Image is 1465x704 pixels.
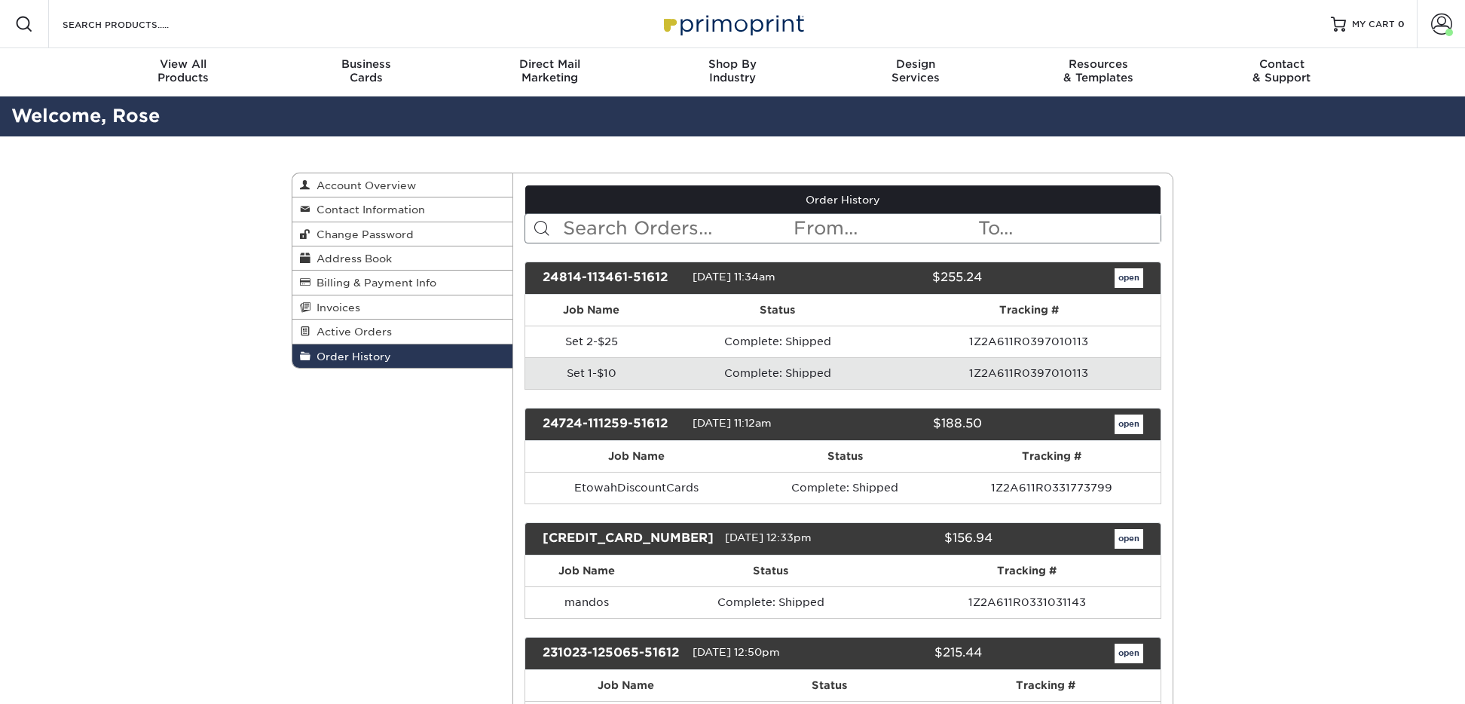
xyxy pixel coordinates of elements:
[824,48,1007,96] a: DesignServices
[310,301,360,314] span: Invoices
[531,529,725,549] div: [CREDIT_CARD_NUMBER]
[561,214,793,243] input: Search Orders...
[1115,529,1143,549] a: open
[658,295,898,326] th: Status
[898,357,1161,389] td: 1Z2A611R0397010113
[1398,19,1405,29] span: 0
[92,48,275,96] a: View AllProducts
[458,57,641,71] span: Direct Mail
[1352,18,1395,31] span: MY CART
[275,57,458,71] span: Business
[1007,57,1190,84] div: & Templates
[531,415,693,434] div: 24724-111259-51612
[748,441,943,472] th: Status
[1190,48,1373,96] a: Contact& Support
[943,441,1161,472] th: Tracking #
[292,271,512,295] a: Billing & Payment Info
[458,48,641,96] a: Direct MailMarketing
[525,185,1161,214] a: Order History
[275,48,458,96] a: BusinessCards
[310,228,414,240] span: Change Password
[1007,48,1190,96] a: Resources& Templates
[831,415,992,434] div: $188.50
[898,295,1161,326] th: Tracking #
[310,253,392,265] span: Address Book
[658,326,898,357] td: Complete: Shipped
[310,277,436,289] span: Billing & Payment Info
[4,658,128,699] iframe: Google Customer Reviews
[648,556,894,586] th: Status
[658,357,898,389] td: Complete: Shipped
[898,326,1161,357] td: 1Z2A611R0397010113
[525,586,648,618] td: mandos
[641,48,824,96] a: Shop ByIndustry
[525,357,659,389] td: Set 1-$10
[292,344,512,368] a: Order History
[641,57,824,84] div: Industry
[525,441,748,472] th: Job Name
[792,214,976,243] input: From...
[310,326,392,338] span: Active Orders
[292,173,512,197] a: Account Overview
[1190,57,1373,84] div: & Support
[310,204,425,216] span: Contact Information
[693,271,775,283] span: [DATE] 11:34am
[1115,644,1143,663] a: open
[894,556,1161,586] th: Tracking #
[727,670,931,701] th: Status
[525,295,659,326] th: Job Name
[310,179,416,191] span: Account Overview
[1190,57,1373,71] span: Contact
[657,8,808,40] img: Primoprint
[525,326,659,357] td: Set 2-$25
[824,57,1007,71] span: Design
[525,472,748,504] td: EtowahDiscountCards
[824,57,1007,84] div: Services
[92,57,275,84] div: Products
[292,320,512,344] a: Active Orders
[531,644,693,663] div: 231023-125065-51612
[1115,268,1143,288] a: open
[92,57,275,71] span: View All
[458,57,641,84] div: Marketing
[977,214,1161,243] input: To...
[641,57,824,71] span: Shop By
[275,57,458,84] div: Cards
[1115,415,1143,434] a: open
[943,472,1161,504] td: 1Z2A611R0331773799
[693,417,772,429] span: [DATE] 11:12am
[61,15,208,33] input: SEARCH PRODUCTS.....
[693,646,780,658] span: [DATE] 12:50pm
[831,644,992,663] div: $215.44
[292,197,512,222] a: Contact Information
[894,586,1161,618] td: 1Z2A611R0331031143
[525,556,648,586] th: Job Name
[525,670,728,701] th: Job Name
[648,586,894,618] td: Complete: Shipped
[831,268,992,288] div: $255.24
[292,246,512,271] a: Address Book
[310,350,391,363] span: Order History
[531,268,693,288] div: 24814-113461-51612
[292,295,512,320] a: Invoices
[748,472,943,504] td: Complete: Shipped
[1007,57,1190,71] span: Resources
[292,222,512,246] a: Change Password
[931,670,1161,701] th: Tracking #
[853,529,1004,549] div: $156.94
[725,531,812,543] span: [DATE] 12:33pm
